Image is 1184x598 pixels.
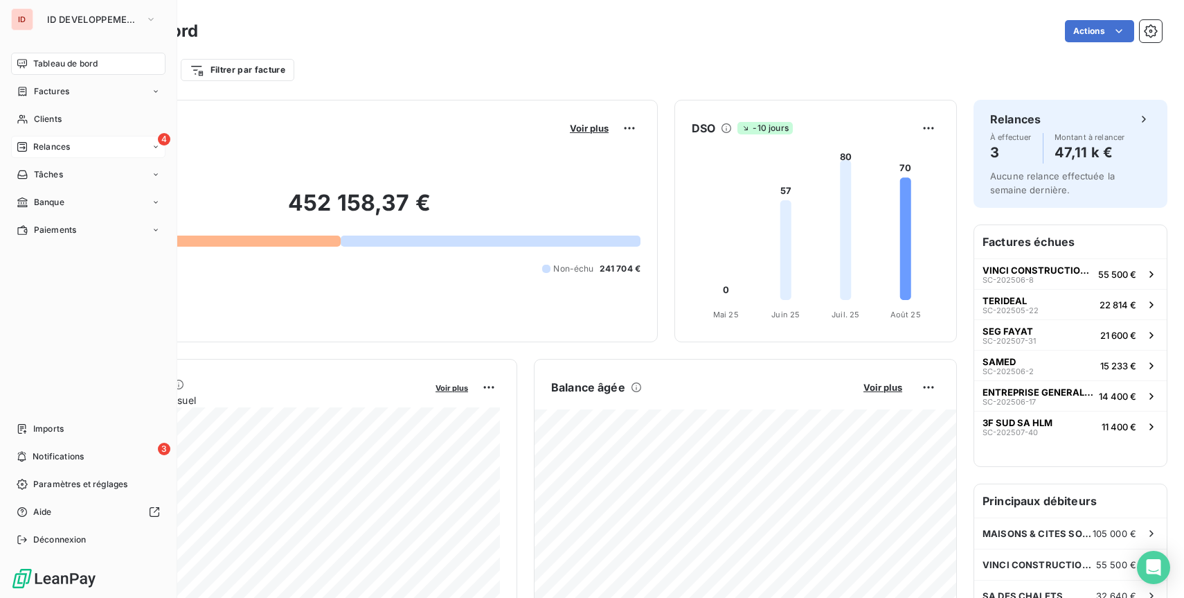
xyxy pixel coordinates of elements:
[33,141,70,153] span: Relances
[983,559,1096,570] span: VINCI CONSTRUCTION SI
[11,418,165,440] a: Imports
[553,263,593,275] span: Non-échu
[11,164,165,186] a: Tâches
[158,443,170,455] span: 3
[983,367,1034,376] span: SC-202506-2
[1100,330,1136,341] span: 21 600 €
[34,168,63,181] span: Tâches
[1065,20,1134,42] button: Actions
[1093,528,1136,539] span: 105 000 €
[1098,269,1136,280] span: 55 500 €
[11,53,165,75] a: Tableau de bord
[1100,360,1136,371] span: 15 233 €
[771,310,800,319] tspan: Juin 25
[983,306,1039,315] span: SC-202505-22
[11,80,165,103] a: Factures
[1055,141,1125,164] h4: 47,11 k €
[983,417,1052,428] span: 3F SUD SA HLM
[33,478,127,491] span: Paramètres et réglages
[436,383,468,393] span: Voir plus
[11,501,165,523] a: Aide
[1096,559,1136,570] span: 55 500 €
[990,133,1032,141] span: À effectuer
[566,122,613,134] button: Voir plus
[713,310,739,319] tspan: Mai 25
[983,398,1036,406] span: SC-202506-17
[33,534,87,546] span: Déconnexion
[181,59,294,81] button: Filtrer par facture
[974,380,1167,411] button: ENTREPRISE GENERALE [PERSON_NAME]SC-202506-1714 400 €
[983,356,1016,367] span: SAMED
[990,170,1115,195] span: Aucune relance effectuée la semaine dernière.
[34,224,76,236] span: Paiements
[47,14,140,25] span: ID DEVELOPPEMENT PL
[158,133,170,146] span: 4
[990,111,1041,127] h6: Relances
[974,225,1167,258] h6: Factures échues
[974,258,1167,289] button: VINCI CONSTRUCTION SISC-202506-855 500 €
[34,196,64,209] span: Banque
[983,337,1036,345] span: SC-202507-31
[11,136,165,158] a: 4Relances
[431,381,472,394] button: Voir plus
[1137,551,1170,584] div: Open Intercom Messenger
[974,411,1167,441] button: 3F SUD SA HLMSC-202507-4011 400 €
[78,189,640,231] h2: 452 158,37 €
[974,319,1167,350] button: SEG FAYATSC-202507-3121 600 €
[859,381,906,394] button: Voir plus
[983,276,1034,284] span: SC-202506-8
[983,528,1093,539] span: MAISONS & CITES SOCIETE ANONYME D'HLM
[890,310,921,319] tspan: Août 25
[33,423,64,435] span: Imports
[33,58,98,70] span: Tableau de bord
[11,8,33,30] div: ID
[34,85,69,98] span: Factures
[11,568,97,590] img: Logo LeanPay
[983,387,1093,398] span: ENTREPRISE GENERALE [PERSON_NAME]
[34,113,62,125] span: Clients
[11,108,165,130] a: Clients
[11,191,165,213] a: Banque
[990,141,1032,164] h4: 3
[33,506,52,518] span: Aide
[983,265,1093,276] span: VINCI CONSTRUCTION SI
[33,450,84,463] span: Notifications
[1099,391,1136,402] span: 14 400 €
[983,326,1033,337] span: SEG FAYAT
[78,393,426,407] span: Chiffre d'affaires mensuel
[863,382,902,393] span: Voir plus
[570,123,609,134] span: Voir plus
[737,122,792,134] span: -10 jours
[551,379,625,396] h6: Balance âgée
[832,310,859,319] tspan: Juil. 25
[600,263,640,275] span: 241 704 €
[1102,421,1136,432] span: 11 400 €
[11,219,165,241] a: Paiements
[11,473,165,495] a: Paramètres et réglages
[1055,133,1125,141] span: Montant à relancer
[974,484,1167,518] h6: Principaux débiteurs
[974,289,1167,319] button: TERIDEALSC-202505-2222 814 €
[974,350,1167,380] button: SAMEDSC-202506-215 233 €
[1100,299,1136,310] span: 22 814 €
[983,295,1027,306] span: TERIDEAL
[983,428,1038,437] span: SC-202507-40
[692,120,715,137] h6: DSO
